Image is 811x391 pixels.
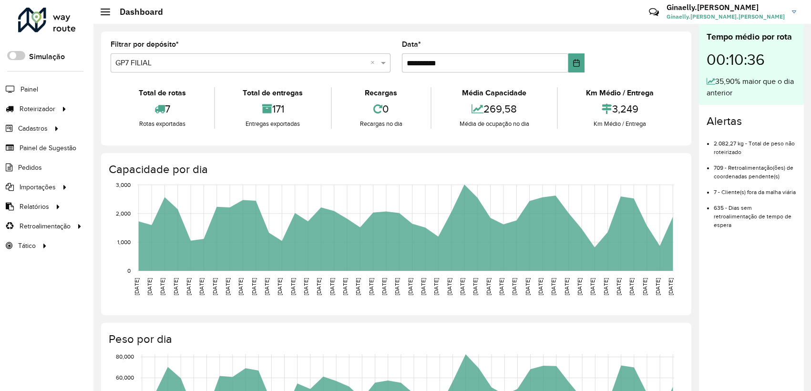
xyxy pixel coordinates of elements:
[316,278,322,295] text: [DATE]
[707,76,796,99] div: 35,90% maior que o dia anterior
[116,182,131,188] text: 3,000
[212,278,218,295] text: [DATE]
[111,39,179,50] label: Filtrar por depósito
[146,278,153,295] text: [DATE]
[185,278,192,295] text: [DATE]
[707,31,796,43] div: Tempo médio por rota
[251,278,257,295] text: [DATE]
[560,99,679,119] div: 3,249
[117,239,131,245] text: 1,000
[110,7,163,17] h2: Dashboard
[264,278,270,295] text: [DATE]
[334,99,428,119] div: 0
[113,119,212,129] div: Rotas exportadas
[459,278,465,295] text: [DATE]
[568,53,585,72] button: Choose Date
[576,278,583,295] text: [DATE]
[127,268,131,274] text: 0
[18,163,42,173] span: Pedidos
[355,278,361,295] text: [DATE]
[616,278,622,295] text: [DATE]
[603,278,609,295] text: [DATE]
[303,278,309,295] text: [DATE]
[133,278,140,295] text: [DATE]
[237,278,244,295] text: [DATE]
[537,278,544,295] text: [DATE]
[109,163,682,176] h4: Capacidade por dia
[18,123,48,134] span: Cadastros
[564,278,570,295] text: [DATE]
[113,99,212,119] div: 7
[714,196,796,229] li: 635 - Dias sem retroalimentação de tempo de espera
[217,99,329,119] div: 171
[434,119,555,129] div: Média de ocupação no dia
[381,278,387,295] text: [DATE]
[446,278,452,295] text: [DATE]
[109,332,682,346] h4: Peso por dia
[434,87,555,99] div: Média Capacidade
[667,12,785,21] span: Ginaelly.[PERSON_NAME].[PERSON_NAME]
[420,278,426,295] text: [DATE]
[560,119,679,129] div: Km Médio / Entrega
[20,182,56,192] span: Importações
[113,87,212,99] div: Total de rotas
[394,278,400,295] text: [DATE]
[472,278,478,295] text: [DATE]
[290,278,296,295] text: [DATE]
[277,278,283,295] text: [DATE]
[589,278,595,295] text: [DATE]
[433,278,439,295] text: [DATE]
[334,119,428,129] div: Recargas no dia
[511,278,517,295] text: [DATE]
[498,278,504,295] text: [DATE]
[370,57,379,69] span: Clear all
[198,278,205,295] text: [DATE]
[116,375,134,381] text: 60,000
[342,278,348,295] text: [DATE]
[18,241,36,251] span: Tático
[642,278,648,295] text: [DATE]
[116,210,131,216] text: 2,000
[644,2,664,22] a: Contato Rápido
[434,99,555,119] div: 269,58
[485,278,492,295] text: [DATE]
[707,43,796,76] div: 00:10:36
[159,278,165,295] text: [DATE]
[707,114,796,128] h4: Alertas
[524,278,531,295] text: [DATE]
[116,354,134,360] text: 80,000
[225,278,231,295] text: [DATE]
[714,132,796,156] li: 2.082,27 kg - Total de peso não roteirizado
[667,278,674,295] text: [DATE]
[628,278,635,295] text: [DATE]
[29,51,65,62] label: Simulação
[21,84,38,94] span: Painel
[402,39,421,50] label: Data
[20,221,71,231] span: Retroalimentação
[217,119,329,129] div: Entregas exportadas
[560,87,679,99] div: Km Médio / Entrega
[714,181,796,196] li: 7 - Cliente(s) fora da malha viária
[173,278,179,295] text: [DATE]
[368,278,374,295] text: [DATE]
[329,278,335,295] text: [DATE]
[20,104,55,114] span: Roteirizador
[550,278,556,295] text: [DATE]
[20,143,76,153] span: Painel de Sugestão
[714,156,796,181] li: 709 - Retroalimentação(ões) de coordenadas pendente(s)
[20,202,49,212] span: Relatórios
[655,278,661,295] text: [DATE]
[667,3,785,12] h3: Ginaelly.[PERSON_NAME]
[407,278,413,295] text: [DATE]
[334,87,428,99] div: Recargas
[217,87,329,99] div: Total de entregas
